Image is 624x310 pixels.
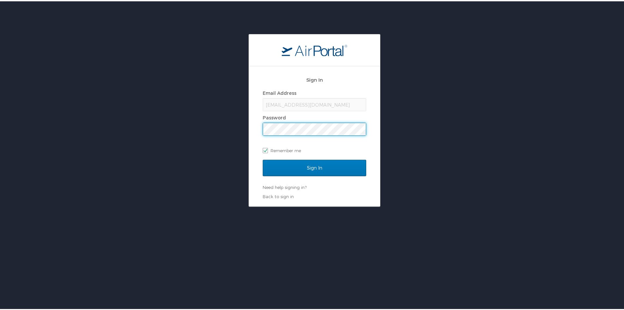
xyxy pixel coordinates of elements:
label: Password [263,114,286,119]
h2: Sign In [263,75,366,82]
label: Email Address [263,89,296,94]
label: Remember me [263,144,366,154]
input: Sign In [263,158,366,175]
a: Need help signing in? [263,183,307,189]
img: logo [282,43,347,55]
a: Back to sign in [263,193,294,198]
